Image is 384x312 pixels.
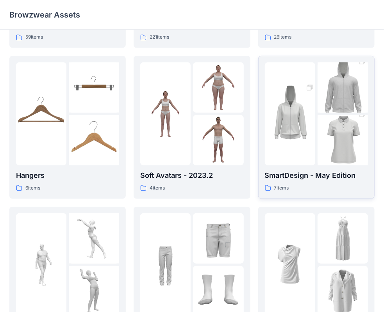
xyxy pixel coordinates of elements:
img: folder 2 [193,213,243,264]
p: 4 items [150,184,165,192]
img: folder 3 [69,115,119,165]
img: folder 1 [16,89,66,139]
p: 6 items [25,184,40,192]
img: folder 2 [318,213,368,264]
p: 221 items [150,33,169,41]
a: folder 1folder 2folder 3Hangers6items [9,56,126,199]
p: SmartDesign - May Edition [265,170,368,181]
a: folder 1folder 2folder 3SmartDesign - May Edition7items [258,56,375,199]
img: folder 3 [193,115,243,165]
img: folder 1 [265,239,315,290]
img: folder 2 [69,62,119,113]
img: folder 1 [16,239,66,290]
img: folder 3 [318,103,368,178]
p: Soft Avatars - 2023.2 [140,170,243,181]
p: 7 items [274,184,289,192]
img: folder 2 [69,213,119,264]
p: 59 items [25,33,43,41]
img: folder 1 [140,239,191,290]
p: Hangers [16,170,119,181]
img: folder 2 [193,62,243,113]
a: folder 1folder 2folder 3Soft Avatars - 2023.24items [134,56,250,199]
p: 26 items [274,33,292,41]
img: folder 1 [140,89,191,139]
img: folder 2 [318,50,368,126]
img: folder 1 [265,76,315,152]
p: Browzwear Assets [9,9,80,20]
